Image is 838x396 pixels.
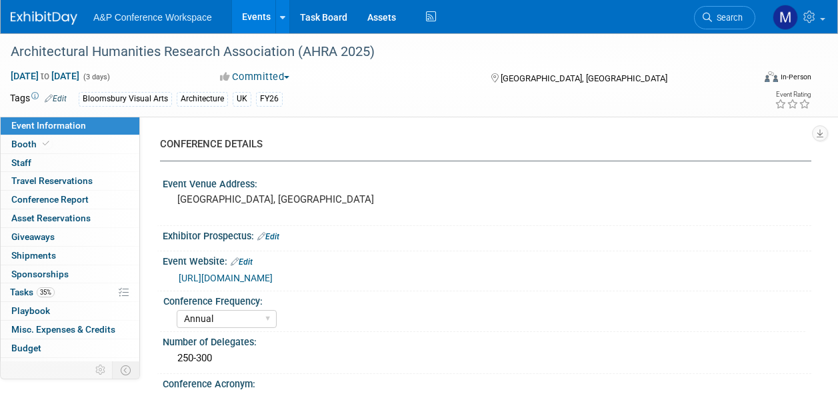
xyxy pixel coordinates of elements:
span: Asset Reservations [11,213,91,223]
a: ROI, Objectives & ROO [1,358,139,376]
span: Giveaways [11,231,55,242]
div: Event Venue Address: [163,174,811,191]
div: Conference Frequency: [163,291,805,308]
div: Event Rating [775,91,811,98]
img: Matt Hambridge [773,5,798,30]
a: Sponsorships [1,265,139,283]
span: Misc. Expenses & Credits [11,324,115,335]
td: Tags [10,91,67,107]
span: Booth [11,139,52,149]
span: Shipments [11,250,56,261]
div: Architecture [177,92,228,106]
a: Edit [231,257,253,267]
button: Committed [215,70,295,84]
span: Search [712,13,743,23]
a: Misc. Expenses & Credits [1,321,139,339]
span: Playbook [11,305,50,316]
span: Staff [11,157,31,168]
img: ExhibitDay [11,11,77,25]
a: Event Information [1,117,139,135]
a: Staff [1,154,139,172]
span: [GEOGRAPHIC_DATA], [GEOGRAPHIC_DATA] [501,73,667,83]
span: Travel Reservations [11,175,93,186]
div: Conference Acronym: [163,374,811,391]
div: UK [233,92,251,106]
div: Exhibitor Prospectus: [163,226,811,243]
a: Budget [1,339,139,357]
span: Event Information [11,120,86,131]
a: Asset Reservations [1,209,139,227]
span: Tasks [10,287,55,297]
div: CONFERENCE DETAILS [160,137,801,151]
a: Search [694,6,755,29]
span: [DATE] [DATE] [10,70,80,82]
a: Conference Report [1,191,139,209]
a: Edit [257,232,279,241]
a: Booth [1,135,139,153]
td: Personalize Event Tab Strip [89,361,113,379]
td: Toggle Event Tabs [113,361,140,379]
div: Number of Delegates: [163,332,811,349]
span: to [39,71,51,81]
span: Conference Report [11,194,89,205]
div: Bloomsbury Visual Arts [79,92,172,106]
a: Edit [45,94,67,103]
img: Format-Inperson.png [765,71,778,82]
a: Travel Reservations [1,172,139,190]
div: FY26 [256,92,283,106]
span: 35% [37,287,55,297]
div: Event Format [695,69,811,89]
span: (3 days) [82,73,110,81]
span: A&P Conference Workspace [93,12,212,23]
a: Playbook [1,302,139,320]
span: ROI, Objectives & ROO [11,361,101,372]
div: Event Website: [163,251,811,269]
a: Shipments [1,247,139,265]
div: In-Person [780,72,811,82]
i: Booth reservation complete [43,140,49,147]
div: 250-300 [173,348,801,369]
a: Tasks35% [1,283,139,301]
span: Budget [11,343,41,353]
a: Giveaways [1,228,139,246]
span: Sponsorships [11,269,69,279]
pre: [GEOGRAPHIC_DATA], [GEOGRAPHIC_DATA] [177,193,418,205]
div: Architectural Humanities Research Association (AHRA 2025) [6,40,743,64]
a: [URL][DOMAIN_NAME] [179,273,273,283]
